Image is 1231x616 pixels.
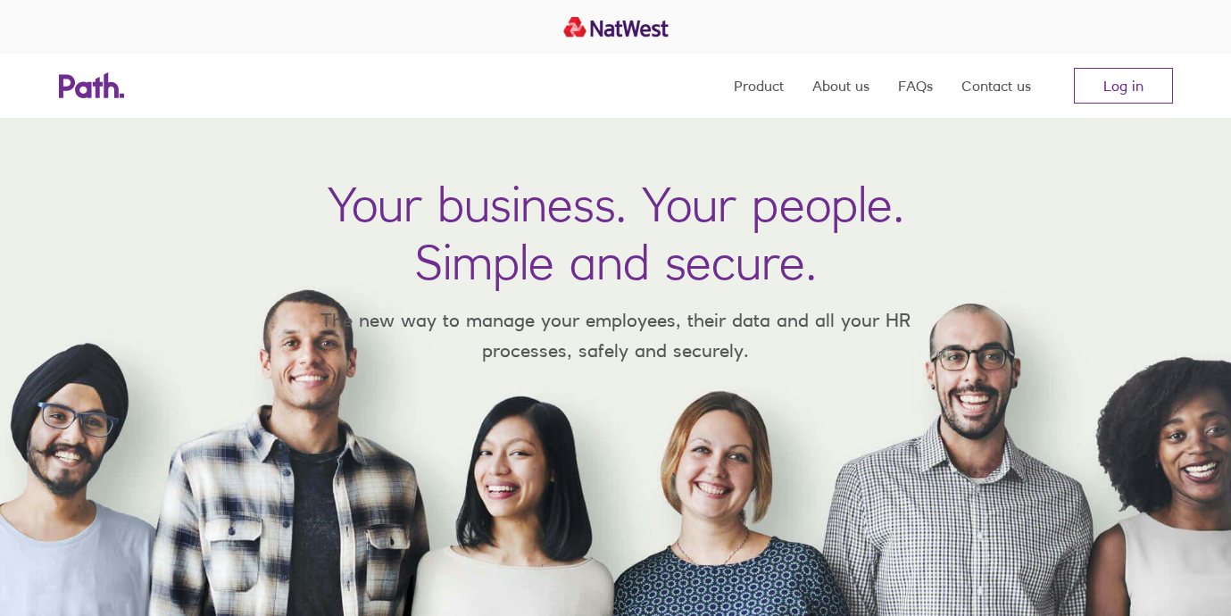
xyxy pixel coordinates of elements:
p: The new way to manage your employees, their data and all your HR processes, safely and securely. [295,305,937,365]
a: Product [734,54,784,118]
a: Contact us [961,54,1031,118]
a: About us [812,54,869,118]
h1: Your business. Your people. Simple and secure. [328,175,904,291]
a: FAQs [898,54,933,118]
a: Log in [1074,68,1173,104]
